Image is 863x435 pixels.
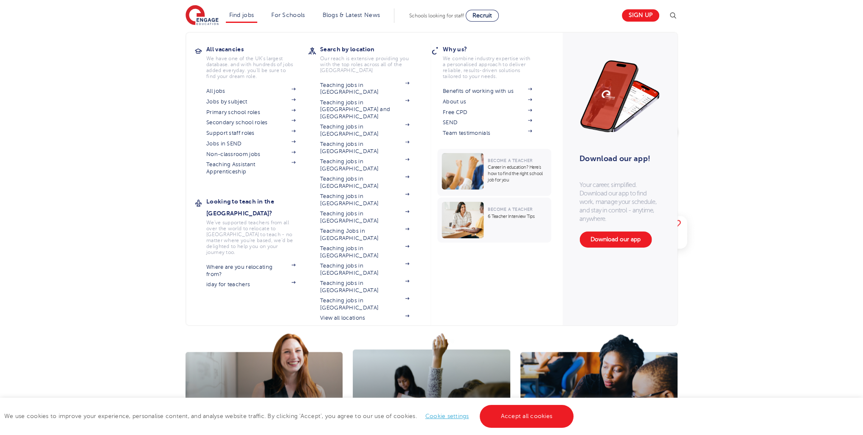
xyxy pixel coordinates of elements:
[443,43,545,55] h3: Why us?
[323,12,380,18] a: Blogs & Latest News
[320,262,409,276] a: Teaching jobs in [GEOGRAPHIC_DATA]
[320,158,409,172] a: Teaching jobs in [GEOGRAPHIC_DATA]
[466,10,499,22] a: Recruit
[206,130,295,137] a: Support staff roles
[320,56,409,73] p: Our reach is extensive providing you with the top roles across all of the [GEOGRAPHIC_DATA]
[206,195,308,255] a: Looking to teach in the [GEOGRAPHIC_DATA]?We've supported teachers from all over the world to rel...
[271,12,305,18] a: For Schools
[206,88,295,95] a: All jobs
[206,109,295,116] a: Primary school roles
[488,213,547,220] p: 6 Teacher Interview Tips
[320,210,409,224] a: Teaching jobs in [GEOGRAPHIC_DATA]
[443,56,532,79] p: We combine industry expertise with a personalised approach to deliver reliable, results-driven so...
[229,12,254,18] a: Find jobs
[320,176,409,190] a: Teaching jobs in [GEOGRAPHIC_DATA]
[443,43,545,79] a: Why us?We combine industry expertise with a personalised approach to deliver reliable, results-dr...
[206,161,295,175] a: Teaching Assistant Apprenticeship
[4,413,576,419] span: We use cookies to improve your experience, personalise content, and analyse website traffic. By c...
[320,123,409,137] a: Teaching jobs in [GEOGRAPHIC_DATA]
[206,281,295,288] a: iday for teachers
[206,56,295,79] p: We have one of the UK's largest database. and with hundreds of jobs added everyday. you'll be sur...
[320,228,409,242] a: Teaching Jobs in [GEOGRAPHIC_DATA]
[320,43,422,55] h3: Search by location
[320,141,409,155] a: Teaching jobs in [GEOGRAPHIC_DATA]
[206,220,295,255] p: We've supported teachers from all over the world to relocate to [GEOGRAPHIC_DATA] to teach - no m...
[320,297,409,311] a: Teaching jobs in [GEOGRAPHIC_DATA]
[425,413,469,419] a: Cookie settings
[472,12,492,19] span: Recruit
[206,43,308,55] h3: All vacancies
[443,119,532,126] a: SEND
[443,109,532,116] a: Free CPD
[480,405,574,428] a: Accept all cookies
[579,231,652,248] a: Download our app
[579,181,660,223] p: Your career, simplified. Download our app to find work, manage your schedule, and stay in control...
[320,193,409,207] a: Teaching jobs in [GEOGRAPHIC_DATA]
[443,130,532,137] a: Team testimonials
[320,315,409,321] a: View all locations
[320,99,409,120] a: Teaching jobs in [GEOGRAPHIC_DATA] and [GEOGRAPHIC_DATA]
[437,198,553,243] a: Become a Teacher6 Teacher Interview Tips
[206,140,295,147] a: Jobs in SEND
[409,13,464,19] span: Schools looking for staff
[186,5,219,26] img: Engage Education
[320,245,409,259] a: Teaching jobs in [GEOGRAPHIC_DATA]
[206,195,308,219] h3: Looking to teach in the [GEOGRAPHIC_DATA]?
[579,149,656,168] h3: Download our app!
[320,43,422,73] a: Search by locationOur reach is extensive providing you with the top roles across all of the [GEOG...
[443,88,532,95] a: Benefits of working with us
[488,164,547,183] p: Career in education? Here’s how to find the right school job for you
[488,207,532,212] span: Become a Teacher
[206,264,295,278] a: Where are you relocating from?
[206,98,295,105] a: Jobs by subject
[443,98,532,105] a: About us
[206,43,308,79] a: All vacanciesWe have one of the UK's largest database. and with hundreds of jobs added everyday. ...
[206,151,295,158] a: Non-classroom jobs
[206,119,295,126] a: Secondary school roles
[320,280,409,294] a: Teaching jobs in [GEOGRAPHIC_DATA]
[488,158,532,163] span: Become a Teacher
[437,149,553,196] a: Become a TeacherCareer in education? Here’s how to find the right school job for you
[320,82,409,96] a: Teaching jobs in [GEOGRAPHIC_DATA]
[622,9,659,22] a: Sign up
